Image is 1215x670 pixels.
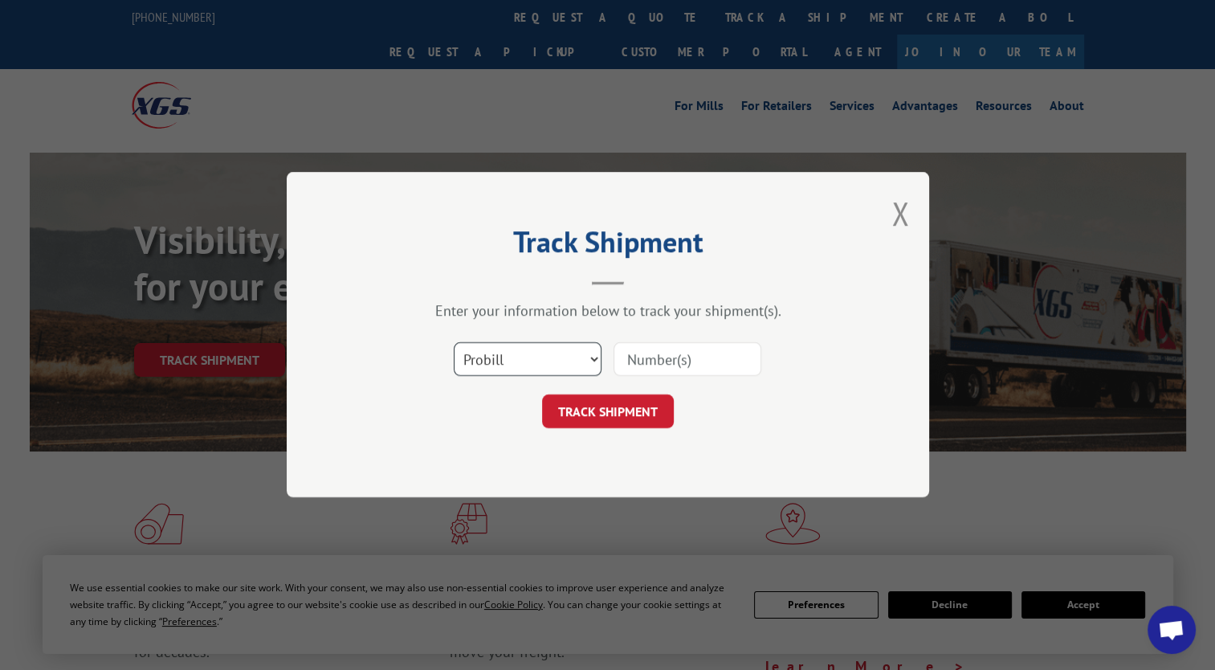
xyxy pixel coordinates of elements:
input: Number(s) [614,343,761,377]
h2: Track Shipment [367,231,849,261]
button: Close modal [891,192,909,235]
a: Open chat [1148,606,1196,654]
button: TRACK SHIPMENT [542,395,674,429]
div: Enter your information below to track your shipment(s). [367,302,849,321]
